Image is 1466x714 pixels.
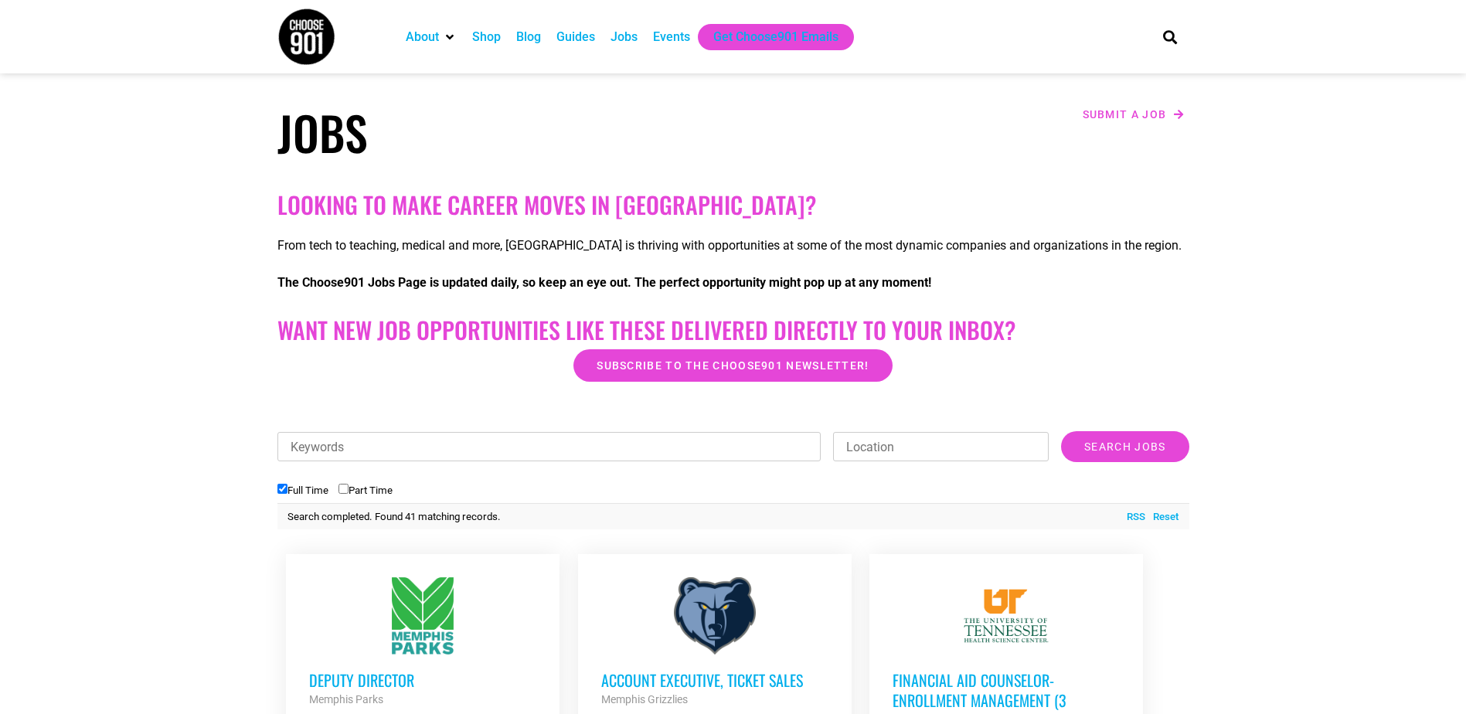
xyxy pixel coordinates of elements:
[277,432,821,461] input: Keywords
[713,28,838,46] a: Get Choose901 Emails
[406,28,439,46] a: About
[1145,509,1179,525] a: Reset
[398,24,1137,50] nav: Main nav
[338,484,393,496] label: Part Time
[597,360,869,371] span: Subscribe to the Choose901 newsletter!
[277,275,931,290] strong: The Choose901 Jobs Page is updated daily, so keep an eye out. The perfect opportunity might pop u...
[611,28,638,46] a: Jobs
[653,28,690,46] a: Events
[277,104,726,160] h1: Jobs
[1078,104,1189,124] a: Submit a job
[338,484,349,494] input: Part Time
[1061,431,1189,462] input: Search Jobs
[277,316,1189,344] h2: Want New Job Opportunities like these Delivered Directly to your Inbox?
[1119,509,1145,525] a: RSS
[277,236,1189,255] p: From tech to teaching, medical and more, [GEOGRAPHIC_DATA] is thriving with opportunities at some...
[309,693,383,705] strong: Memphis Parks
[573,349,892,382] a: Subscribe to the Choose901 newsletter!
[601,670,828,690] h3: Account Executive, Ticket Sales
[833,432,1049,461] input: Location
[472,28,501,46] a: Shop
[277,484,287,494] input: Full Time
[601,693,688,705] strong: Memphis Grizzlies
[1083,109,1167,120] span: Submit a job
[1157,24,1182,49] div: Search
[556,28,595,46] a: Guides
[277,191,1189,219] h2: Looking to make career moves in [GEOGRAPHIC_DATA]?
[309,670,536,690] h3: Deputy Director
[287,511,501,522] span: Search completed. Found 41 matching records.
[277,484,328,496] label: Full Time
[398,24,464,50] div: About
[516,28,541,46] a: Blog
